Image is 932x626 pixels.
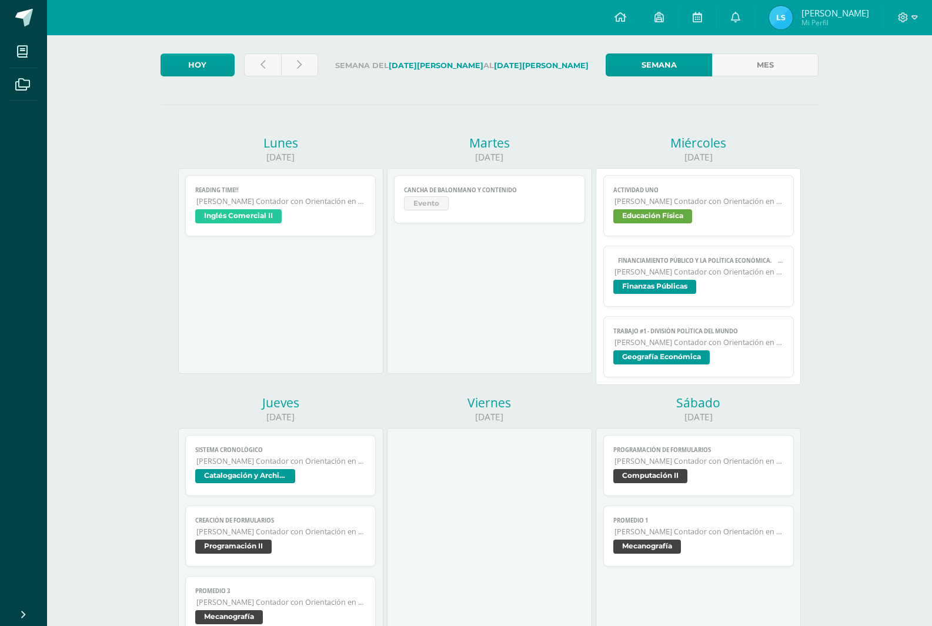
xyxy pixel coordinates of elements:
[185,435,376,496] a: Sistema Cronológico[PERSON_NAME] Contador con Orientación en ComputaciónCatalogación y Archivo
[328,53,596,78] label: Semana del al
[196,527,366,537] span: [PERSON_NAME] Contador con Orientación en Computación
[387,411,592,423] div: [DATE]
[603,246,794,307] a:  Financiamiento Público y la Política Económica.  Tesorería Nacional.[PERSON_NAME] Contador con...
[769,6,793,29] img: 8809868601ad6c95fdc6c2e15b04207a.png
[603,316,794,377] a: TRABAJO #1 - DIVISIÓN POLÍTICA DEL MUNDO[PERSON_NAME] Contador con Orientación en ComputaciónGeog...
[801,7,869,19] span: [PERSON_NAME]
[614,267,784,277] span: [PERSON_NAME] Contador con Orientación en Computación
[606,53,712,76] a: Semana
[614,527,784,537] span: [PERSON_NAME] Contador con Orientación en Computación
[185,506,376,567] a: Creación de formularios[PERSON_NAME] Contador con Orientación en ComputaciónProgramación II
[494,61,589,70] strong: [DATE][PERSON_NAME]
[603,435,794,496] a: Programación de formularios[PERSON_NAME] Contador con Orientación en ComputaciónComputación II
[614,456,784,466] span: [PERSON_NAME] Contador con Orientación en Computación
[613,540,681,554] span: Mecanografía
[178,135,383,151] div: Lunes
[185,175,376,236] a: READING TIME!![PERSON_NAME] Contador con Orientación en ComputaciónInglés Comercial II
[389,61,483,70] strong: [DATE][PERSON_NAME]
[394,175,585,223] a: Cancha de Balonmano y ContenidoEvento
[195,540,272,554] span: Programación II
[603,175,794,236] a: Actividad Uno[PERSON_NAME] Contador con Orientación en ComputaciónEducación Física
[178,411,383,423] div: [DATE]
[614,337,784,347] span: [PERSON_NAME] Contador con Orientación en Computación
[387,394,592,411] div: Viernes
[178,394,383,411] div: Jueves
[387,151,592,163] div: [DATE]
[195,587,366,595] span: Promedio 3
[404,186,575,194] span: Cancha de Balonmano y Contenido
[801,18,869,28] span: Mi Perfil
[195,186,366,194] span: READING TIME!!
[613,327,784,335] span: TRABAJO #1 - DIVISIÓN POLÍTICA DEL MUNDO
[613,469,687,483] span: Computación II
[596,394,801,411] div: Sábado
[596,151,801,163] div: [DATE]
[613,446,784,454] span: Programación de formularios
[196,597,366,607] span: [PERSON_NAME] Contador con Orientación en Computación
[712,53,819,76] a: Mes
[195,610,263,624] span: Mecanografía
[195,446,366,454] span: Sistema Cronológico
[613,186,784,194] span: Actividad Uno
[613,517,784,524] span: Promedio 1
[613,280,696,294] span: Finanzas Públicas
[613,350,710,364] span: Geografía Económica
[195,469,295,483] span: Catalogación y Archivo
[196,456,366,466] span: [PERSON_NAME] Contador con Orientación en Computación
[195,209,282,223] span: Inglés Comercial II
[161,53,235,76] a: Hoy
[603,506,794,567] a: Promedio 1[PERSON_NAME] Contador con Orientación en ComputaciónMecanografía
[596,135,801,151] div: Miércoles
[614,196,784,206] span: [PERSON_NAME] Contador con Orientación en Computación
[613,257,784,265] span:  Financiamiento Público y la Política Económica.  Tesorería Nacional.
[195,517,366,524] span: Creación de formularios
[178,151,383,163] div: [DATE]
[613,209,692,223] span: Educación Física
[196,196,366,206] span: [PERSON_NAME] Contador con Orientación en Computación
[404,196,449,210] span: Evento
[387,135,592,151] div: Martes
[596,411,801,423] div: [DATE]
